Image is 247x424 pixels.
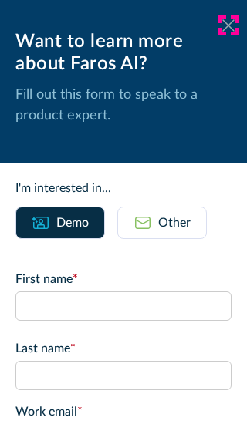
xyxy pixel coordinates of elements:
div: I'm interested in... [15,179,232,197]
label: First name [15,270,232,288]
label: Last name [15,339,232,358]
div: Want to learn more about Faros AI? [15,31,232,76]
div: Demo [56,214,89,232]
label: Work email [15,402,232,421]
div: Other [158,214,191,232]
p: Fill out this form to speak to a product expert. [15,85,232,126]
